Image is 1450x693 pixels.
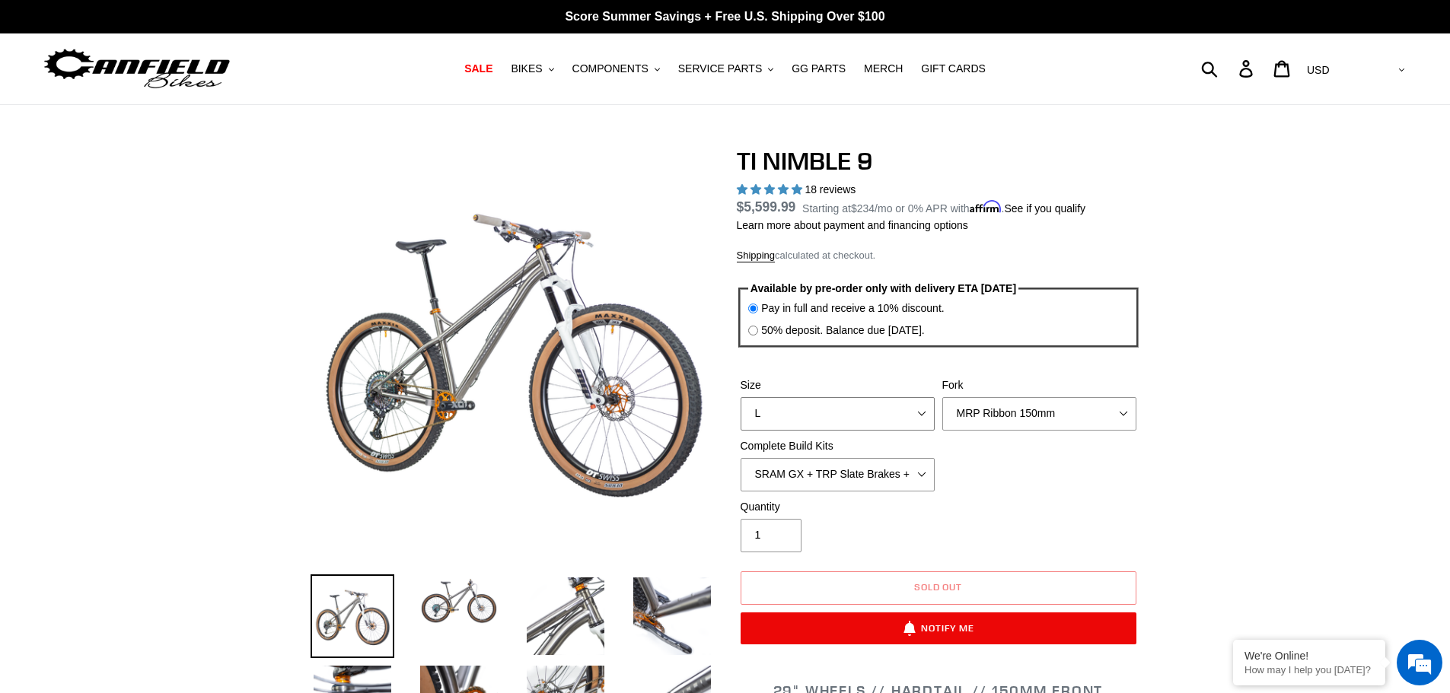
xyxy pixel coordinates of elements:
[741,571,1136,605] button: Sold out
[784,59,853,79] a: GG PARTS
[417,574,501,628] img: Load image into Gallery viewer, TI NIMBLE 9
[511,62,542,75] span: BIKES
[678,62,762,75] span: SERVICE PARTS
[630,574,714,658] img: Load image into Gallery viewer, TI NIMBLE 9
[737,248,1140,263] div: calculated at checkout.
[737,183,805,196] span: 4.89 stars
[802,197,1085,217] p: Starting at /mo or 0% APR with .
[572,62,649,75] span: COMPONENTS
[737,147,1140,176] h1: TI NIMBLE 9
[1004,202,1085,215] a: See if you qualify - Learn more about Affirm Financing (opens in modal)
[805,183,856,196] span: 18 reviews
[457,59,500,79] a: SALE
[921,62,986,75] span: GIFT CARDS
[856,59,910,79] a: MERCH
[737,250,776,262] a: Shipping
[464,62,492,75] span: SALE
[671,59,781,79] button: SERVICE PARTS
[1244,650,1374,662] div: We're Online!
[311,574,394,658] img: Load image into Gallery viewer, TI NIMBLE 9
[42,45,232,93] img: Canfield Bikes
[1244,664,1374,676] p: How may I help you today?
[737,219,968,231] a: Learn more about payment and financing options
[792,62,846,75] span: GG PARTS
[524,574,607,658] img: Load image into Gallery viewer, TI NIMBLE 9
[565,59,668,79] button: COMPONENTS
[970,200,1002,213] span: Affirm
[741,499,935,515] label: Quantity
[761,323,925,339] label: 50% deposit. Balance due [DATE].
[1209,52,1248,85] input: Search
[761,300,944,316] label: Pay in full and receive a 10% discount.
[851,202,875,215] span: $234
[741,377,935,393] label: Size
[503,59,561,79] button: BIKES
[864,62,903,75] span: MERCH
[741,612,1136,644] button: Notify Me
[741,438,935,454] label: Complete Build Kits
[913,59,993,79] a: GIFT CARDS
[942,377,1136,393] label: Fork
[748,281,1018,297] legend: Available by pre-order only with delivery ETA [DATE]
[914,581,963,593] span: Sold out
[737,199,796,215] span: $5,599.99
